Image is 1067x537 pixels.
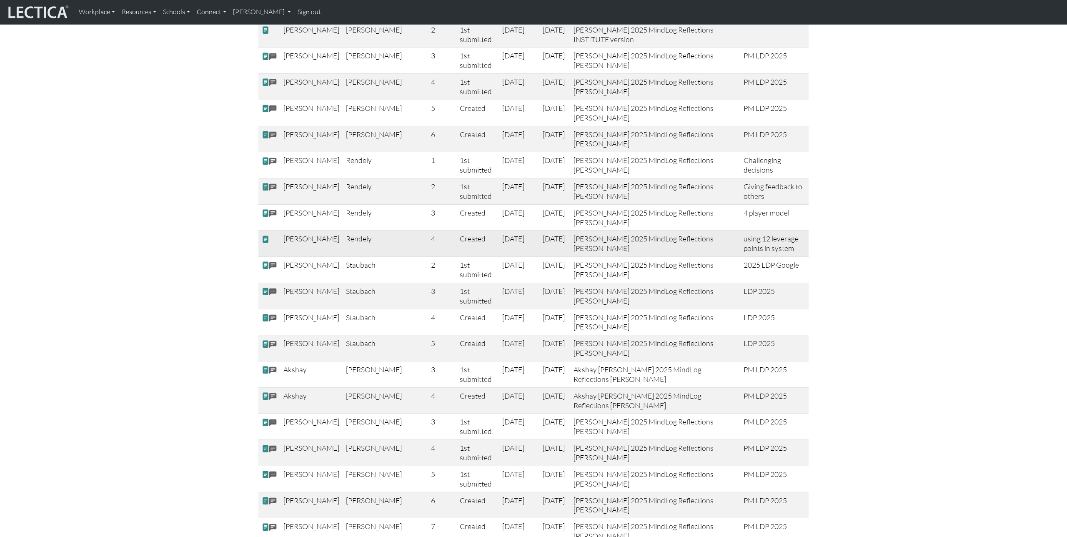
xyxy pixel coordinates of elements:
[740,492,809,518] td: PM LDP 2025
[456,361,499,387] td: 1st submitted
[118,3,160,21] a: Resources
[740,48,809,74] td: PM LDP 2025
[570,152,740,178] td: [PERSON_NAME] 2025 MindLog Reflections [PERSON_NAME]
[262,52,269,61] span: view
[343,335,428,361] td: Staubach
[262,418,269,427] span: view
[280,440,343,466] td: [PERSON_NAME]
[343,21,428,48] td: [PERSON_NAME]
[570,414,740,440] td: [PERSON_NAME] 2025 MindLog Reflections [PERSON_NAME]
[262,287,269,296] span: view
[428,74,456,100] td: 4
[740,74,809,100] td: PM LDP 2025
[499,387,539,414] td: [DATE]
[570,231,740,257] td: [PERSON_NAME] 2025 MindLog Reflections [PERSON_NAME]
[499,466,539,492] td: [DATE]
[269,183,277,192] span: comments
[499,257,539,283] td: [DATE]
[269,470,277,480] span: comments
[539,414,570,440] td: [DATE]
[193,3,230,21] a: Connect
[280,387,343,414] td: Akshay
[499,309,539,335] td: [DATE]
[262,366,269,374] span: view
[343,178,428,204] td: Rendely
[262,104,269,113] span: view
[280,100,343,126] td: [PERSON_NAME]
[499,440,539,466] td: [DATE]
[740,257,809,283] td: 2025 LDP Google
[456,204,499,231] td: Created
[280,283,343,309] td: [PERSON_NAME]
[280,335,343,361] td: [PERSON_NAME]
[539,21,570,48] td: [DATE]
[570,492,740,518] td: [PERSON_NAME] 2025 MindLog Reflections [PERSON_NAME]
[740,414,809,440] td: PM LDP 2025
[343,361,428,387] td: [PERSON_NAME]
[570,100,740,126] td: [PERSON_NAME] 2025 MindLog Reflections [PERSON_NAME]
[456,492,499,518] td: Created
[740,231,809,257] td: using 12 leverage points in system
[499,335,539,361] td: [DATE]
[343,100,428,126] td: [PERSON_NAME]
[269,78,277,88] span: comments
[499,152,539,178] td: [DATE]
[262,183,269,191] span: view
[570,309,740,335] td: [PERSON_NAME] 2025 MindLog Reflections [PERSON_NAME]
[428,204,456,231] td: 3
[499,204,539,231] td: [DATE]
[280,152,343,178] td: [PERSON_NAME]
[428,178,456,204] td: 2
[539,178,570,204] td: [DATE]
[262,261,269,270] span: view
[343,257,428,283] td: Staubach
[539,152,570,178] td: [DATE]
[343,204,428,231] td: Rendely
[280,48,343,74] td: [PERSON_NAME]
[280,21,343,48] td: [PERSON_NAME]
[499,48,539,74] td: [DATE]
[456,231,499,257] td: Created
[740,335,809,361] td: LDP 2025
[499,100,539,126] td: [DATE]
[570,48,740,74] td: [PERSON_NAME] 2025 MindLog Reflections [PERSON_NAME]
[343,414,428,440] td: [PERSON_NAME]
[740,466,809,492] td: PM LDP 2025
[343,440,428,466] td: [PERSON_NAME]
[539,48,570,74] td: [DATE]
[456,257,499,283] td: 1st submitted
[294,3,324,21] a: Sign out
[428,387,456,414] td: 4
[343,74,428,100] td: [PERSON_NAME]
[539,257,570,283] td: [DATE]
[280,361,343,387] td: Akshay
[343,466,428,492] td: [PERSON_NAME]
[269,261,277,271] span: comments
[740,152,809,178] td: Challenging decisions
[280,178,343,204] td: [PERSON_NAME]
[539,492,570,518] td: [DATE]
[428,257,456,283] td: 2
[428,100,456,126] td: 5
[740,178,809,204] td: Giving feedback to others
[539,309,570,335] td: [DATE]
[740,283,809,309] td: LDP 2025
[343,387,428,414] td: [PERSON_NAME]
[539,466,570,492] td: [DATE]
[343,283,428,309] td: Staubach
[740,387,809,414] td: PM LDP 2025
[499,231,539,257] td: [DATE]
[456,100,499,126] td: Created
[539,335,570,361] td: [DATE]
[280,126,343,152] td: [PERSON_NAME]
[570,178,740,204] td: [PERSON_NAME] 2025 MindLog Reflections [PERSON_NAME]
[428,440,456,466] td: 4
[539,204,570,231] td: [DATE]
[740,204,809,231] td: 4 player model
[428,48,456,74] td: 3
[269,366,277,375] span: comments
[262,497,269,505] span: view
[280,257,343,283] td: [PERSON_NAME]
[499,492,539,518] td: [DATE]
[428,21,456,48] td: 2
